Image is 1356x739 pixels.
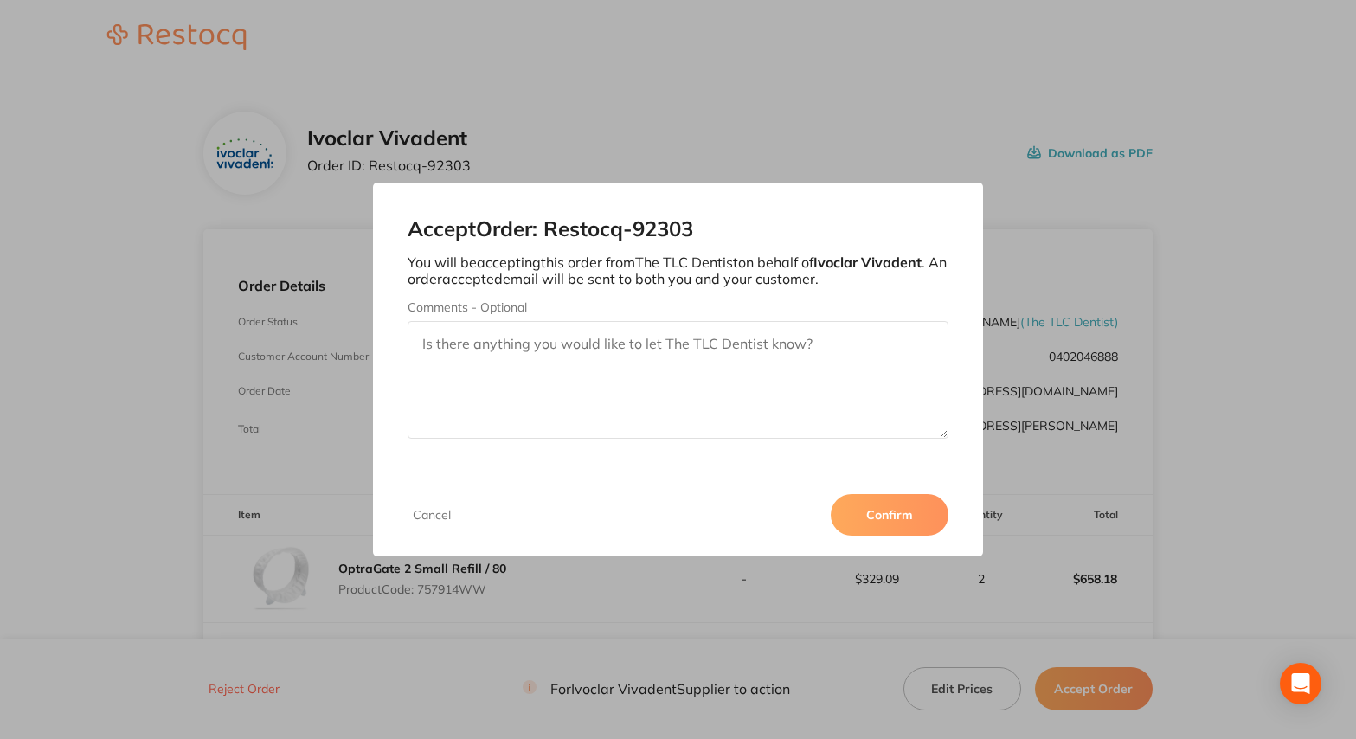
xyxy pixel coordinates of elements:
button: Cancel [408,507,456,523]
button: Confirm [831,494,948,536]
h2: Accept Order: Restocq- 92303 [408,217,948,241]
label: Comments - Optional [408,300,948,314]
div: Open Intercom Messenger [1280,663,1321,704]
p: You will be accepting this order from The TLC Dentist on behalf of . An order accepted email will... [408,254,948,286]
b: Ivoclar Vivadent [813,254,922,271]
